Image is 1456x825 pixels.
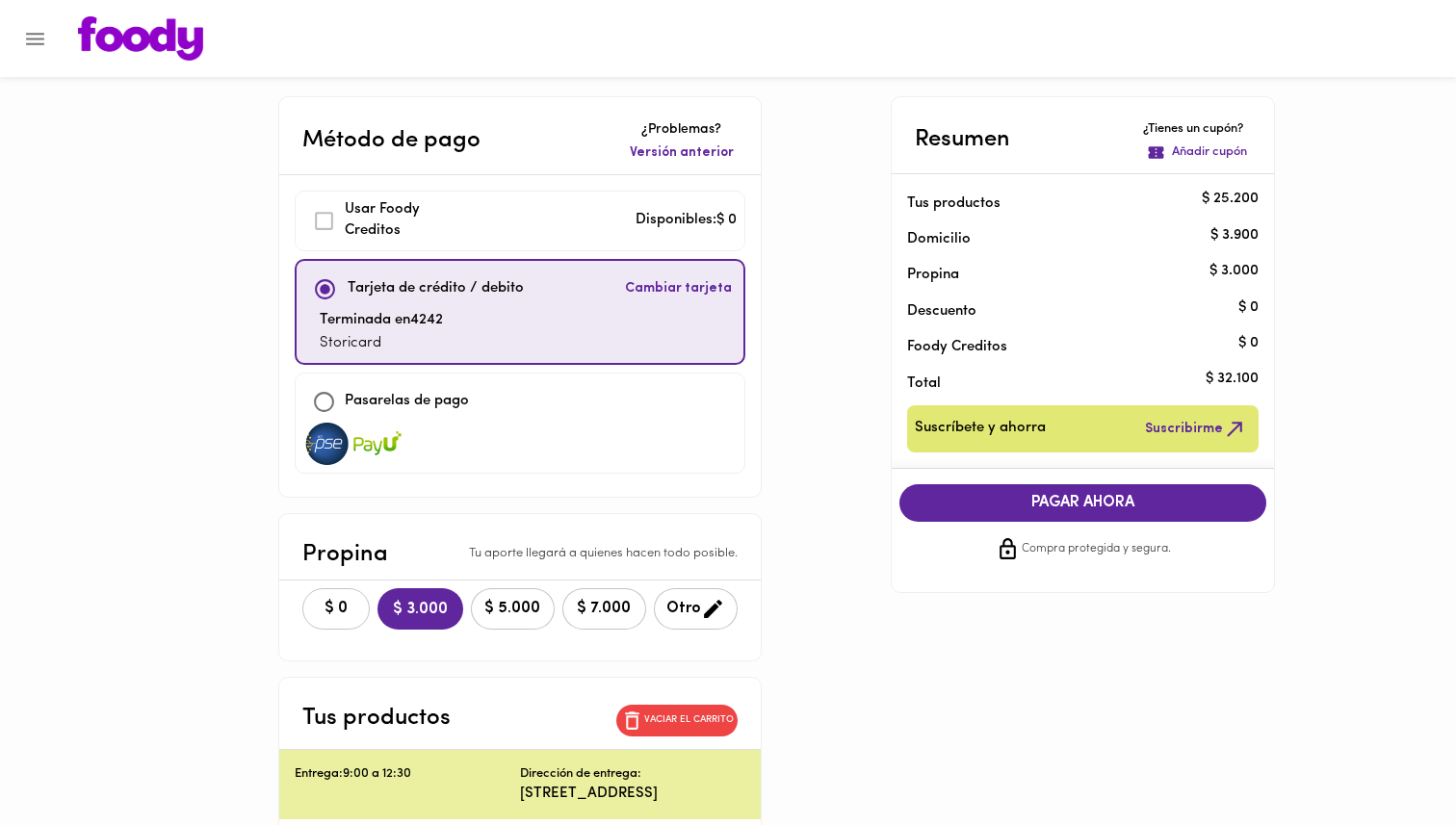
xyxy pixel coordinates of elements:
[575,600,634,618] span: $ 7.000
[1022,540,1171,559] span: Compra protegida y segura.
[377,588,463,630] button: $ 3.000
[666,597,725,621] span: Otro
[302,701,451,735] p: Tus productos
[907,193,1229,214] p: Tus productos
[616,705,738,736] button: Vaciar el carrito
[907,374,1229,394] p: Total
[1238,333,1259,353] p: $ 0
[626,140,738,167] button: Versión anterior
[1210,225,1259,245] p: $ 3.900
[12,15,59,63] button: Menu
[915,122,1010,157] p: Resumen
[915,417,1046,441] span: Suscríbete y ahorra
[907,265,1229,285] p: Propina
[899,484,1267,522] button: PAGAR AHORA
[1206,370,1259,390] p: $ 32.100
[78,16,203,61] img: logo.png
[469,545,738,563] p: Tu aporte llegará a quienes hacen todo posible.
[345,199,477,243] p: Usar Foody Creditos
[1238,297,1259,318] p: $ 0
[1202,190,1259,210] p: $ 25.200
[302,588,370,630] button: $ 0
[1209,261,1259,281] p: $ 3.000
[345,391,469,413] p: Pasarelas de pago
[907,229,971,249] p: Domicilio
[621,269,736,310] button: Cambiar tarjeta
[1172,143,1247,162] p: Añadir cupón
[636,210,737,232] p: Disponibles: $ 0
[471,588,555,630] button: $ 5.000
[1145,417,1247,441] span: Suscribirme
[348,278,524,300] p: Tarjeta de crédito / debito
[353,423,402,465] img: visa
[630,143,734,163] span: Versión anterior
[393,601,448,619] span: $ 3.000
[483,600,542,618] span: $ 5.000
[320,310,443,332] p: Terminada en 4242
[1143,120,1251,139] p: ¿Tienes un cupón?
[1141,413,1251,445] button: Suscribirme
[625,279,732,298] span: Cambiar tarjeta
[1143,140,1251,166] button: Añadir cupón
[303,423,351,465] img: visa
[907,337,1229,357] p: Foody Creditos
[654,588,738,630] button: Otro
[302,537,388,572] p: Propina
[644,713,734,727] p: Vaciar el carrito
[1344,713,1437,806] iframe: Messagebird Livechat Widget
[919,494,1248,512] span: PAGAR AHORA
[562,588,646,630] button: $ 7.000
[520,765,641,784] p: Dirección de entrega:
[907,301,976,322] p: Descuento
[315,600,357,618] span: $ 0
[626,120,738,140] p: ¿Problemas?
[302,123,481,158] p: Método de pago
[320,333,443,355] p: Storicard
[295,765,520,784] p: Entrega: 9:00 a 12:30
[520,784,745,804] p: [STREET_ADDRESS]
